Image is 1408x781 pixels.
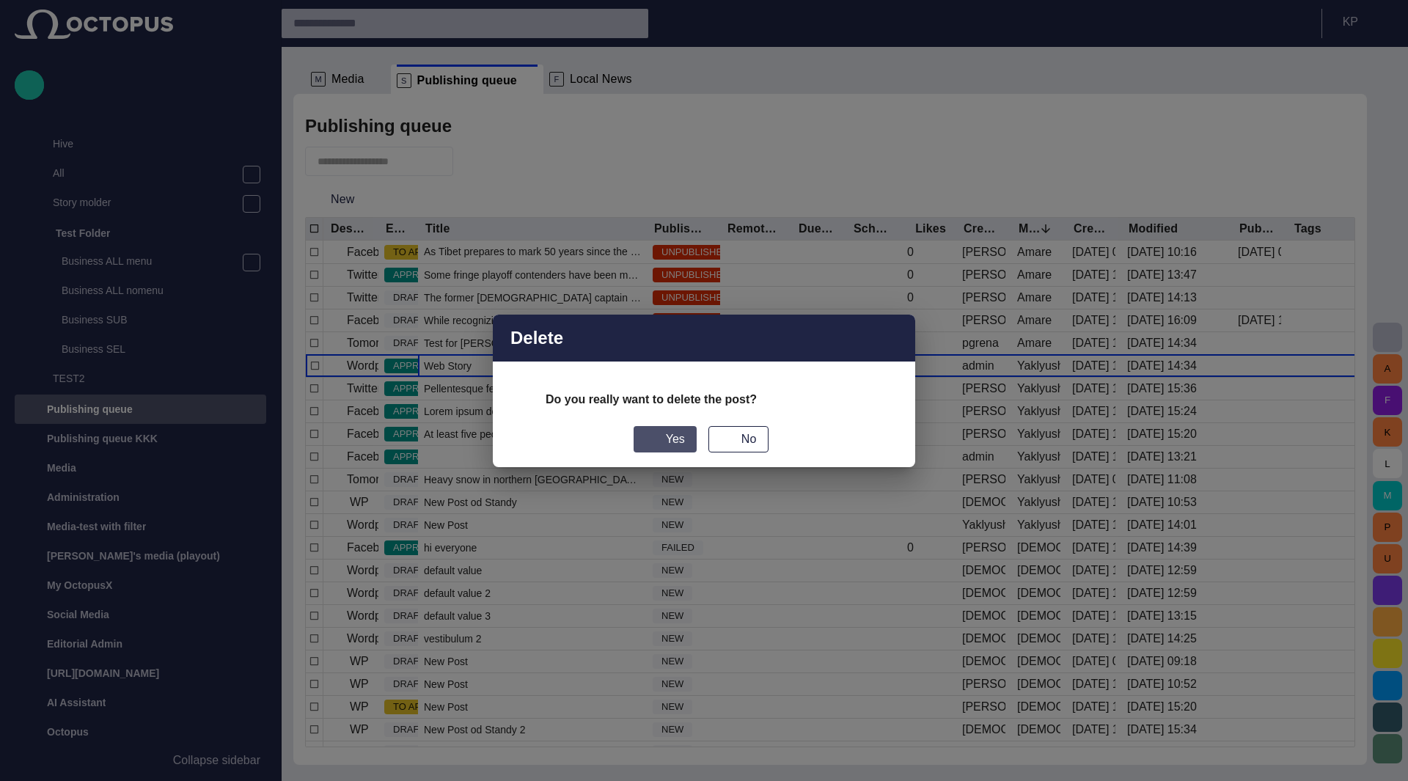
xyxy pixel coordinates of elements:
[510,328,563,348] h2: Delete
[493,315,915,362] div: Delete
[634,426,697,452] button: Yes
[493,315,915,467] div: Delete
[546,391,862,452] div: Do you really want to delete the post?
[708,426,769,452] button: No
